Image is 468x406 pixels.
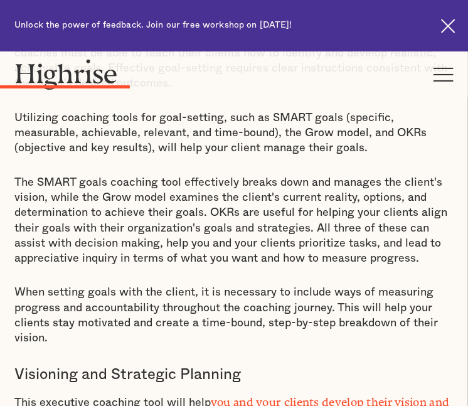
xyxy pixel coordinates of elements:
h3: Visioning and Strategic Planning [14,365,454,384]
img: Cross icon [441,19,455,33]
p: The SMART goals coaching tool effectively breaks down and manages the client's vision, while the ... [14,175,454,267]
p: When setting goals with the client, it is necessary to include ways of measuring progress and acc... [14,285,454,346]
p: Utilizing coaching tools for goal-setting, such as SMART goals (specific, measurable, achievable,... [14,110,454,156]
img: Highrise logo [14,59,118,90]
